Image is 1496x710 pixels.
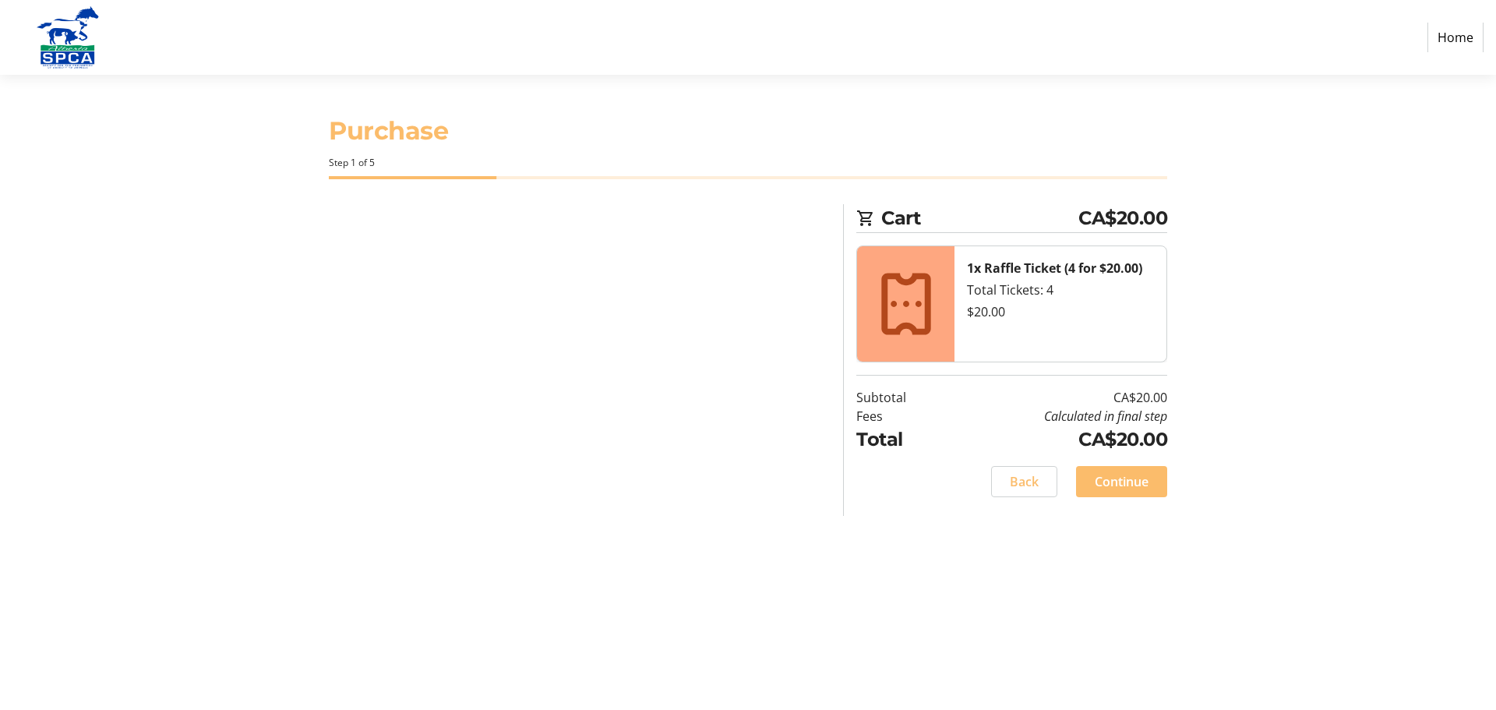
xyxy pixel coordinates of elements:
span: Cart [881,204,1078,232]
td: Subtotal [856,388,946,407]
td: CA$20.00 [946,426,1167,454]
div: Total Tickets: 4 [967,281,1154,299]
img: Alberta SPCA's Logo [12,6,123,69]
span: CA$20.00 [1078,204,1167,232]
strong: 1x Raffle Ticket (4 for $20.00) [967,260,1142,277]
div: $20.00 [967,302,1154,321]
button: Continue [1076,466,1167,497]
a: Home [1427,23,1484,52]
td: Total [856,426,946,454]
div: Step 1 of 5 [329,156,1167,170]
h1: Purchase [329,112,1167,150]
td: Calculated in final step [946,407,1167,426]
button: Back [991,466,1057,497]
td: CA$20.00 [946,388,1167,407]
span: Back [1010,472,1039,491]
span: Continue [1095,472,1148,491]
td: Fees [856,407,946,426]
